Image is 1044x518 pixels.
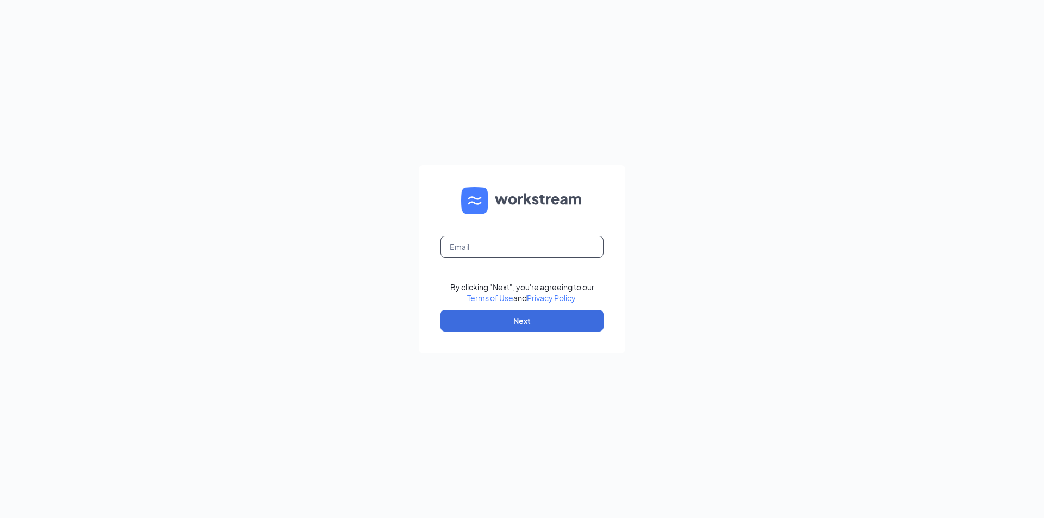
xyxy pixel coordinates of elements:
[467,293,513,303] a: Terms of Use
[440,236,604,258] input: Email
[450,282,594,303] div: By clicking "Next", you're agreeing to our and .
[440,310,604,332] button: Next
[527,293,575,303] a: Privacy Policy
[461,187,583,214] img: WS logo and Workstream text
